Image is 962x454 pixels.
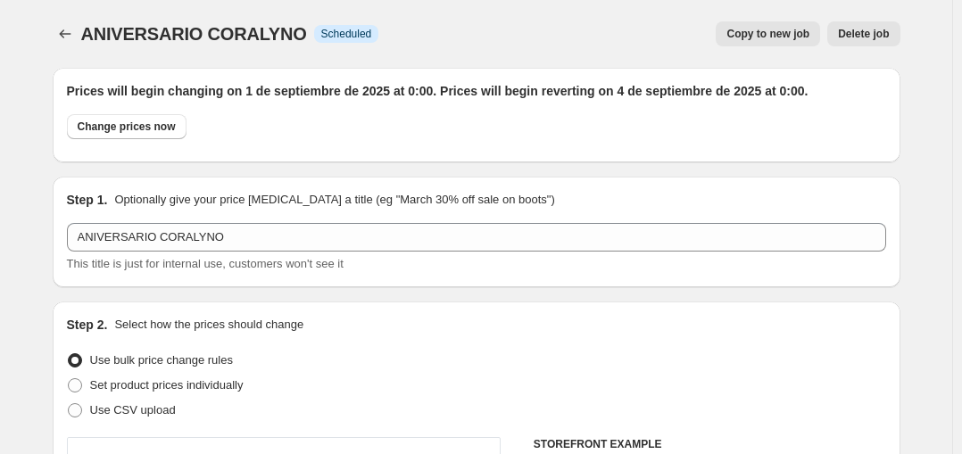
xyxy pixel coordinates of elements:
[114,316,303,334] p: Select how the prices should change
[67,191,108,209] h2: Step 1.
[838,27,889,41] span: Delete job
[67,82,886,100] h2: Prices will begin changing on 1 de septiembre de 2025 at 0:00. Prices will begin reverting on 4 d...
[81,24,307,44] span: ANIVERSARIO CORALYNO
[67,223,886,252] input: 30% off holiday sale
[534,437,886,451] h6: STOREFRONT EXAMPLE
[321,27,372,41] span: Scheduled
[114,191,554,209] p: Optionally give your price [MEDICAL_DATA] a title (eg "March 30% off sale on boots")
[716,21,820,46] button: Copy to new job
[90,378,244,392] span: Set product prices individually
[827,21,900,46] button: Delete job
[53,21,78,46] button: Price change jobs
[67,114,187,139] button: Change prices now
[67,257,344,270] span: This title is just for internal use, customers won't see it
[90,353,233,367] span: Use bulk price change rules
[67,316,108,334] h2: Step 2.
[78,120,176,134] span: Change prices now
[726,27,809,41] span: Copy to new job
[90,403,176,417] span: Use CSV upload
